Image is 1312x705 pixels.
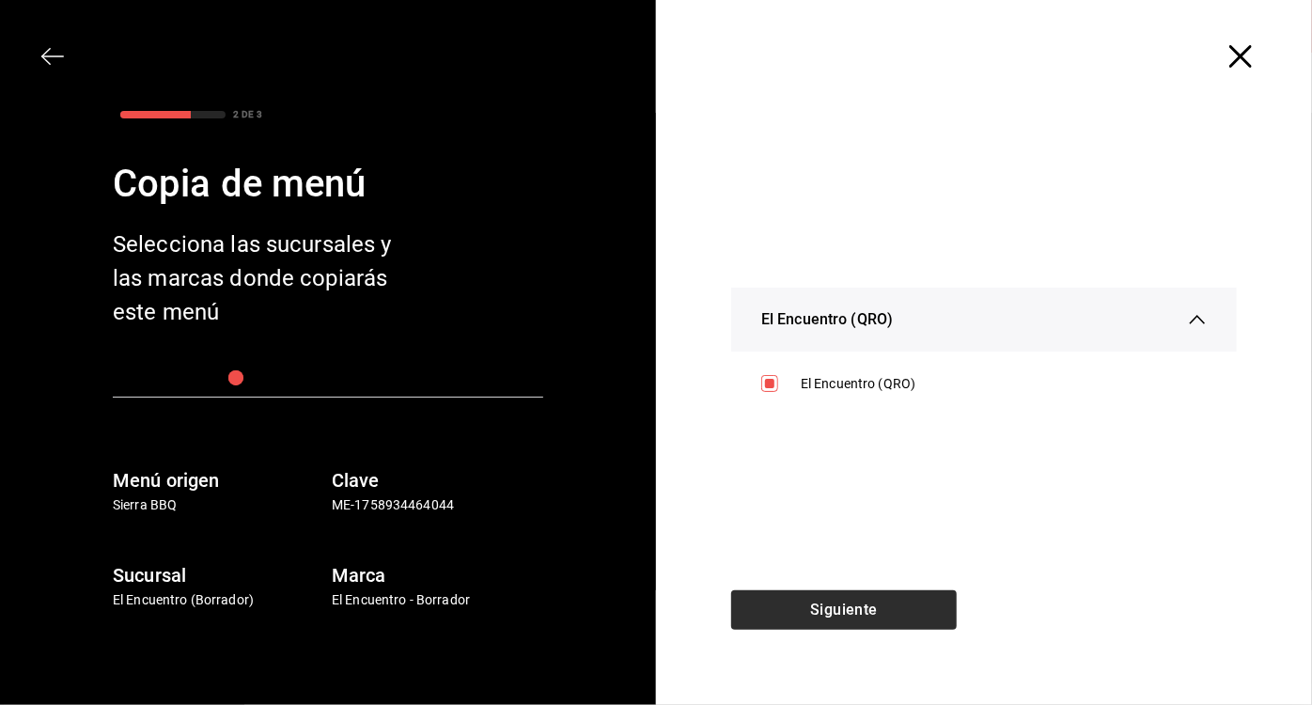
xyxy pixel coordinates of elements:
[761,308,893,331] span: El Encuentro (QRO)
[113,495,324,515] p: Sierra BBQ
[113,227,414,329] div: Selecciona las sucursales y las marcas donde copiarás este menú
[233,107,262,121] div: 2 DE 3
[332,590,543,610] p: El Encuentro - Borrador
[731,590,957,630] button: Siguiente
[113,560,324,590] h6: Sucursal
[113,465,324,495] h6: Menú origen
[332,560,543,590] h6: Marca
[113,590,324,610] p: El Encuentro (Borrador)
[332,495,543,515] p: ME-1758934464044
[113,156,543,212] div: Copia de menú
[332,465,543,495] h6: Clave
[801,374,1207,394] div: El Encuentro (QRO)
